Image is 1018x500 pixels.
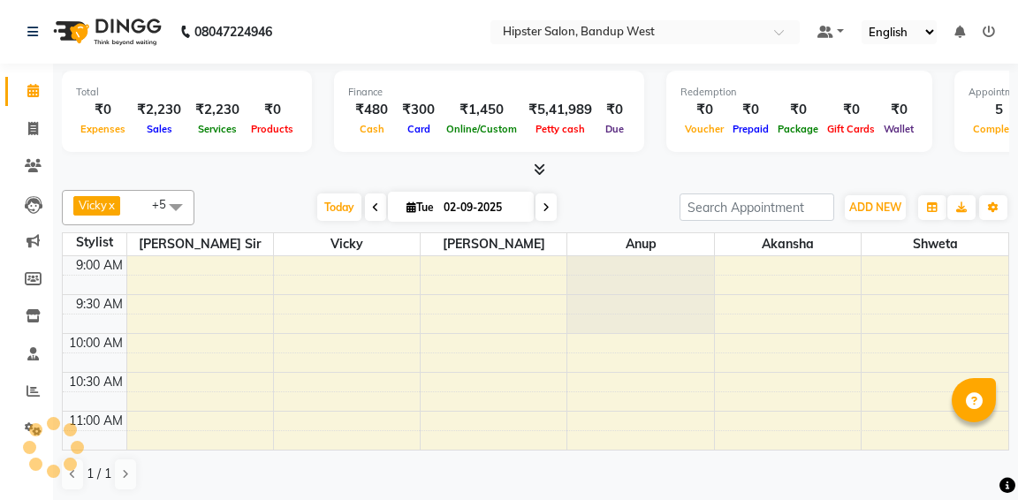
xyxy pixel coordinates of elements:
span: Today [317,193,361,221]
span: 1 / 1 [87,465,111,483]
div: ₹0 [247,100,298,120]
span: Online/Custom [442,123,521,135]
span: anup [567,233,713,255]
span: Tue [402,201,438,214]
span: akansha [715,233,861,255]
input: 2025-09-02 [438,194,527,221]
span: Shweta [862,233,1008,255]
span: Due [601,123,628,135]
img: logo [45,7,166,57]
div: ₹480 [348,100,395,120]
span: Petty cash [531,123,589,135]
button: ADD NEW [845,195,906,220]
span: Vicky [274,233,420,255]
div: ₹0 [680,100,728,120]
span: Wallet [879,123,918,135]
span: Products [247,123,298,135]
div: ₹300 [395,100,442,120]
div: 9:00 AM [72,256,126,275]
span: Gift Cards [823,123,879,135]
span: Cash [355,123,389,135]
div: Finance [348,85,630,100]
span: [PERSON_NAME] [421,233,566,255]
input: Search Appointment [680,193,834,221]
span: Services [194,123,241,135]
span: [PERSON_NAME] sir [127,233,273,255]
a: x [107,198,115,212]
b: 08047224946 [194,7,272,57]
span: Expenses [76,123,130,135]
div: 9:30 AM [72,295,126,314]
div: 10:30 AM [65,373,126,391]
span: Package [773,123,823,135]
span: Prepaid [728,123,773,135]
div: ₹2,230 [188,100,247,120]
span: Vicky [79,198,107,212]
div: Total [76,85,298,100]
div: ₹0 [76,100,130,120]
span: Voucher [680,123,728,135]
div: Stylist [63,233,126,252]
div: Redemption [680,85,918,100]
span: Card [403,123,435,135]
div: ₹0 [599,100,630,120]
div: 11:00 AM [65,412,126,430]
div: ₹5,41,989 [521,100,599,120]
span: ADD NEW [849,201,901,214]
div: 10:00 AM [65,334,126,352]
div: ₹0 [773,100,823,120]
div: ₹0 [728,100,773,120]
span: +5 [152,197,179,211]
div: ₹2,230 [130,100,188,120]
span: Sales [142,123,177,135]
div: ₹0 [879,100,918,120]
div: ₹0 [823,100,879,120]
div: ₹1,450 [442,100,521,120]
